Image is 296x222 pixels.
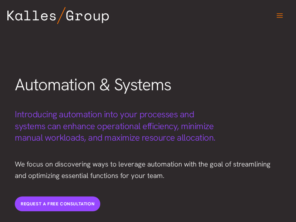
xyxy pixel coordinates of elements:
p: We focus on discovering ways to leverage automation with the goal of streamlining and optimizing ... [15,158,281,182]
a: REQUEST A FREE CONSULTATION [15,196,100,211]
img: Kalles Group [7,7,109,24]
span: REQUEST A FREE CONSULTATION [21,201,94,207]
button: Main menu toggle [271,7,289,25]
span: Automation & Systems [15,74,171,95]
span: Introducing automation into your processes and systems can enhance operational efficiency, minimi... [15,108,216,143]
